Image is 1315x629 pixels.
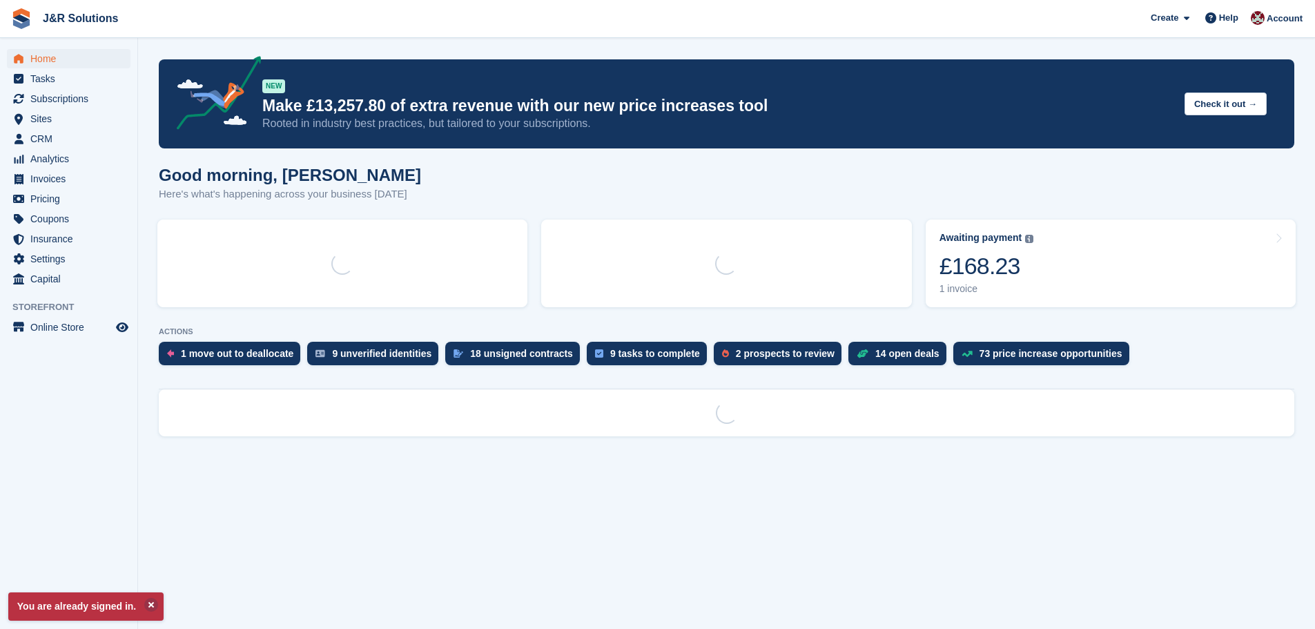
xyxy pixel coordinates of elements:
span: Invoices [30,169,113,188]
span: Settings [30,249,113,269]
img: price-adjustments-announcement-icon-8257ccfd72463d97f412b2fc003d46551f7dbcb40ab6d574587a9cd5c0d94... [165,56,262,135]
div: 2 prospects to review [736,348,835,359]
span: Insurance [30,229,113,249]
img: icon-info-grey-7440780725fd019a000dd9b08b2336e03edf1995a4989e88bcd33f0948082b44.svg [1025,235,1033,243]
a: menu [7,189,130,209]
span: Analytics [30,149,113,168]
button: Check it out → [1185,93,1267,115]
a: 73 price increase opportunities [953,342,1136,372]
div: 9 unverified identities [332,348,431,359]
span: Create [1151,11,1178,25]
a: 18 unsigned contracts [445,342,587,372]
a: menu [7,318,130,337]
img: task-75834270c22a3079a89374b754ae025e5fb1db73e45f91037f5363f120a921f8.svg [595,349,603,358]
span: Coupons [30,209,113,229]
img: deal-1b604bf984904fb50ccaf53a9ad4b4a5d6e5aea283cecdc64d6e3604feb123c2.svg [857,349,868,358]
span: CRM [30,129,113,148]
p: Make £13,257.80 of extra revenue with our new price increases tool [262,96,1173,116]
a: menu [7,209,130,229]
img: stora-icon-8386f47178a22dfd0bd8f6a31ec36ba5ce8667c1dd55bd0f319d3a0aa187defe.svg [11,8,32,29]
a: menu [7,89,130,108]
span: Capital [30,269,113,289]
a: menu [7,249,130,269]
a: 14 open deals [848,342,953,372]
img: contract_signature_icon-13c848040528278c33f63329250d36e43548de30e8caae1d1a13099fd9432cc5.svg [454,349,463,358]
h1: Good morning, [PERSON_NAME] [159,166,421,184]
a: menu [7,109,130,128]
img: price_increase_opportunities-93ffe204e8149a01c8c9dc8f82e8f89637d9d84a8eef4429ea346261dce0b2c0.svg [962,351,973,357]
p: Here's what's happening across your business [DATE] [159,186,421,202]
div: Awaiting payment [939,232,1022,244]
div: 14 open deals [875,348,939,359]
a: menu [7,269,130,289]
div: 18 unsigned contracts [470,348,573,359]
span: Sites [30,109,113,128]
span: Storefront [12,300,137,314]
a: Awaiting payment £168.23 1 invoice [926,220,1296,307]
img: move_outs_to_deallocate_icon-f764333ba52eb49d3ac5e1228854f67142a1ed5810a6f6cc68b1a99e826820c5.svg [167,349,174,358]
a: menu [7,149,130,168]
a: 1 move out to deallocate [159,342,307,372]
p: Rooted in industry best practices, but tailored to your subscriptions. [262,116,1173,131]
span: Subscriptions [30,89,113,108]
span: Home [30,49,113,68]
img: verify_identity-adf6edd0f0f0b5bbfe63781bf79b02c33cf7c696d77639b501bdc392416b5a36.svg [315,349,325,358]
a: menu [7,229,130,249]
p: ACTIONS [159,327,1294,336]
p: You are already signed in. [8,592,164,621]
div: NEW [262,79,285,93]
span: Pricing [30,189,113,209]
img: Julie Morgan [1251,11,1265,25]
div: 1 invoice [939,283,1034,295]
div: £168.23 [939,252,1034,280]
a: J&R Solutions [37,7,124,30]
img: prospect-51fa495bee0391a8d652442698ab0144808aea92771e9ea1ae160a38d050c398.svg [722,349,729,358]
span: Help [1219,11,1238,25]
a: menu [7,49,130,68]
div: 1 move out to deallocate [181,348,293,359]
span: Online Store [30,318,113,337]
a: 2 prospects to review [714,342,848,372]
a: menu [7,129,130,148]
a: 9 unverified identities [307,342,445,372]
a: menu [7,169,130,188]
div: 9 tasks to complete [610,348,700,359]
span: Tasks [30,69,113,88]
div: 73 price increase opportunities [980,348,1122,359]
a: Preview store [114,319,130,336]
a: 9 tasks to complete [587,342,714,372]
a: menu [7,69,130,88]
span: Account [1267,12,1303,26]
